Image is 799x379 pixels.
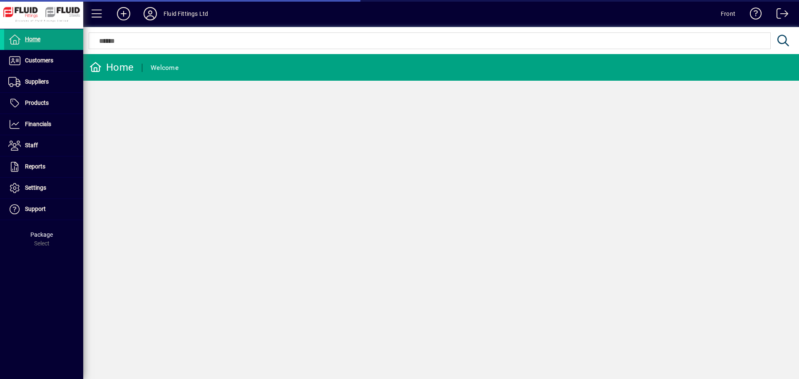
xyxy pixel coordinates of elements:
a: Financials [4,114,83,135]
span: Home [25,36,40,42]
span: Settings [25,184,46,191]
span: Reports [25,163,45,170]
div: Home [89,61,134,74]
span: Customers [25,57,53,64]
span: Package [30,231,53,238]
button: Add [110,6,137,21]
div: Welcome [151,61,179,74]
span: Financials [25,121,51,127]
a: Support [4,199,83,220]
div: Front [721,7,735,20]
a: Products [4,93,83,114]
span: Support [25,206,46,212]
a: Logout [770,2,789,29]
a: Customers [4,50,83,71]
a: Knowledge Base [744,2,762,29]
a: Settings [4,178,83,198]
a: Reports [4,156,83,177]
a: Staff [4,135,83,156]
span: Products [25,99,49,106]
span: Staff [25,142,38,149]
div: Fluid Fittings Ltd [164,7,208,20]
a: Suppliers [4,72,83,92]
button: Profile [137,6,164,21]
span: Suppliers [25,78,49,85]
